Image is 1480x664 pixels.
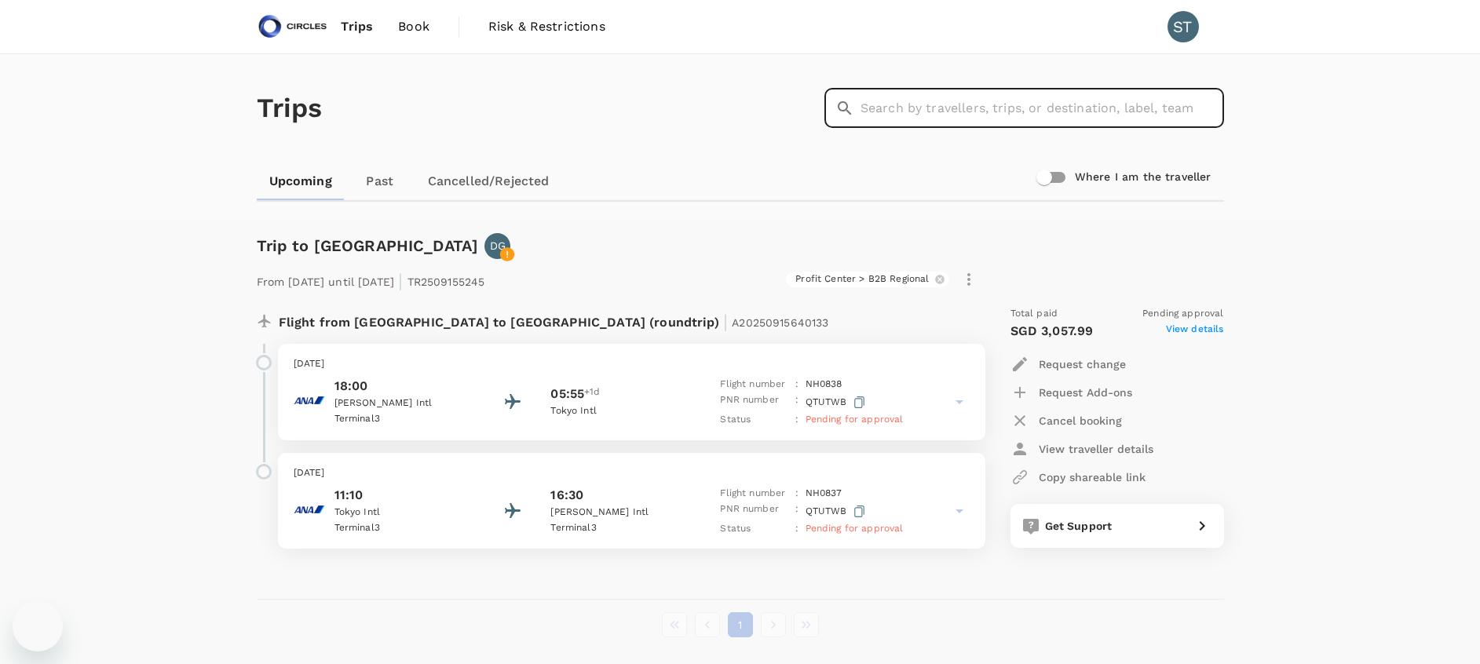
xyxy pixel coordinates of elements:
[795,392,798,412] p: :
[279,306,829,334] p: Flight from [GEOGRAPHIC_DATA] to [GEOGRAPHIC_DATA] (roundtrip)
[550,486,583,505] p: 16:30
[1039,385,1132,400] p: Request Add-ons
[1010,322,1094,341] p: SGD 3,057.99
[1010,378,1132,407] button: Request Add-ons
[806,414,904,425] span: Pending for approval
[257,265,485,294] p: From [DATE] until [DATE] TR2509155245
[806,502,868,521] p: QTUTWB
[490,238,506,254] p: DG
[294,356,970,372] p: [DATE]
[720,377,789,392] p: Flight number
[1142,306,1223,322] span: Pending approval
[334,486,476,505] p: 11:10
[795,502,798,521] p: :
[786,272,948,287] div: Profit Center > B2B Regional
[294,465,970,481] p: [DATE]
[1010,350,1126,378] button: Request change
[1039,441,1153,457] p: View traveller details
[806,486,842,502] p: NH 0837
[550,520,692,536] p: Terminal 3
[345,162,415,200] a: Past
[720,412,789,428] p: Status
[334,411,476,427] p: Terminal 3
[257,233,479,258] h6: Trip to [GEOGRAPHIC_DATA]
[786,272,938,286] span: Profit Center > B2B Regional
[1168,11,1199,42] div: ST
[294,385,325,416] img: All Nippon Airways
[720,521,789,537] p: Status
[415,162,562,200] a: Cancelled/Rejected
[1039,413,1122,429] p: Cancel booking
[334,377,476,396] p: 18:00
[728,612,753,637] button: page 1
[795,412,798,428] p: :
[488,17,605,36] span: Risk & Restrictions
[720,502,789,521] p: PNR number
[1010,407,1122,435] button: Cancel booking
[1010,463,1146,491] button: Copy shareable link
[806,377,842,392] p: NH 0838
[334,520,476,536] p: Terminal 3
[1010,306,1058,322] span: Total paid
[795,521,798,537] p: :
[341,17,373,36] span: Trips
[795,377,798,392] p: :
[1039,469,1146,485] p: Copy shareable link
[658,612,823,637] nav: pagination navigation
[1039,356,1126,372] p: Request change
[720,392,789,412] p: PNR number
[732,316,828,329] span: A20250915640133
[861,89,1224,128] input: Search by travellers, trips, or destination, label, team
[13,601,63,651] iframe: Button to launch messaging window
[806,523,904,534] span: Pending for approval
[257,162,345,200] a: Upcoming
[294,494,325,525] img: All Nippon Airways
[795,486,798,502] p: :
[1010,435,1153,463] button: View traveller details
[334,396,476,411] p: [PERSON_NAME] Intl
[257,54,323,162] h1: Trips
[1075,169,1211,186] h6: Where I am the traveller
[584,385,600,403] span: +1d
[334,505,476,520] p: Tokyo Intl
[550,403,692,419] p: Tokyo Intl
[720,486,789,502] p: Flight number
[398,17,429,36] span: Book
[550,505,692,520] p: [PERSON_NAME] Intl
[550,385,584,403] p: 05:55
[806,392,868,412] p: QTUTWB
[1166,322,1224,341] span: View details
[1045,520,1113,532] span: Get Support
[723,311,728,333] span: |
[257,9,329,44] img: Circles
[398,270,403,292] span: |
